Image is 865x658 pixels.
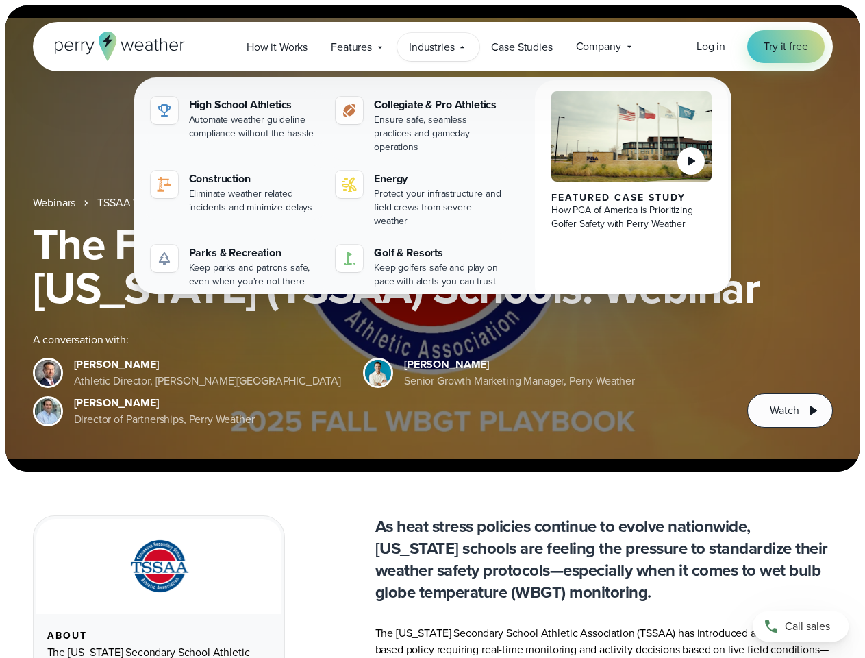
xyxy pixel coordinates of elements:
a: Webinars [33,195,76,211]
a: construction perry weather Construction Eliminate weather related incidents and minimize delays [145,165,325,220]
a: PGA of America, Frisco Campus Featured Case Study How PGA of America is Prioritizing Golfer Safet... [535,80,729,305]
img: PGA of America, Frisco Campus [551,91,712,182]
div: Keep parks and patrons safe, even when you're not there [189,261,320,289]
span: Case Studies [491,39,552,56]
div: Protect your infrastructure and field crews from severe weather [374,187,505,228]
div: A conversation with: [33,332,726,348]
a: Collegiate & Pro Athletics Ensure safe, seamless practices and gameday operations [330,91,510,160]
p: As heat stress policies continue to evolve nationwide, [US_STATE] schools are feeling the pressur... [375,515,833,603]
a: TSSAA WBGT Fall Playbook [97,195,227,211]
div: Senior Growth Marketing Manager, Perry Weather [404,373,635,389]
a: Try it free [747,30,824,63]
span: Features [331,39,372,56]
button: Watch [747,393,832,428]
div: Athletic Director, [PERSON_NAME][GEOGRAPHIC_DATA] [74,373,342,389]
span: Try it free [764,38,807,55]
a: Call sales [753,611,849,642]
div: Golf & Resorts [374,245,505,261]
span: Call sales [785,618,830,635]
span: Watch [770,402,799,419]
div: Collegiate & Pro Athletics [374,97,505,113]
span: Company [576,38,621,55]
img: energy-icon@2x-1.svg [341,176,358,193]
a: Parks & Recreation Keep parks and patrons safe, even when you're not there [145,239,325,294]
a: Golf & Resorts Keep golfers safe and play on pace with alerts you can trust [330,239,510,294]
a: High School Athletics Automate weather guideline compliance without the hassle [145,91,325,146]
a: How it Works [235,33,319,61]
span: Log in [697,38,725,54]
div: [PERSON_NAME] [74,356,342,373]
img: golf-iconV2.svg [341,250,358,267]
div: Energy [374,171,505,187]
img: proathletics-icon@2x-1.svg [341,102,358,119]
img: TSSAA-Tennessee-Secondary-School-Athletic-Association.svg [113,535,205,598]
div: Featured Case Study [551,193,712,204]
img: construction perry weather [156,176,173,193]
div: Eliminate weather related incidents and minimize delays [189,187,320,215]
img: Jeff Wood [35,398,61,424]
h1: The Fall WBGT Playbook for [US_STATE] (TSSAA) Schools: Webinar [33,222,833,310]
div: [PERSON_NAME] [74,395,255,411]
div: Ensure safe, seamless practices and gameday operations [374,113,505,154]
span: Industries [409,39,454,56]
img: Brian Wyatt [35,360,61,386]
nav: Breadcrumb [33,195,833,211]
div: How PGA of America is Prioritizing Golfer Safety with Perry Weather [551,204,712,231]
div: Director of Partnerships, Perry Weather [74,411,255,428]
div: High School Athletics [189,97,320,113]
div: Construction [189,171,320,187]
a: Case Studies [479,33,564,61]
div: Keep golfers safe and play on pace with alerts you can trust [374,261,505,289]
img: highschool-icon.svg [156,102,173,119]
span: How it Works [247,39,308,56]
div: Automate weather guideline compliance without the hassle [189,113,320,141]
div: About [47,631,271,642]
a: Log in [697,38,725,55]
img: parks-icon-grey.svg [156,250,173,267]
img: Spencer Patton, Perry Weather [365,360,391,386]
a: Energy Protect your infrastructure and field crews from severe weather [330,165,510,234]
div: Parks & Recreation [189,245,320,261]
div: [PERSON_NAME] [404,356,635,373]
